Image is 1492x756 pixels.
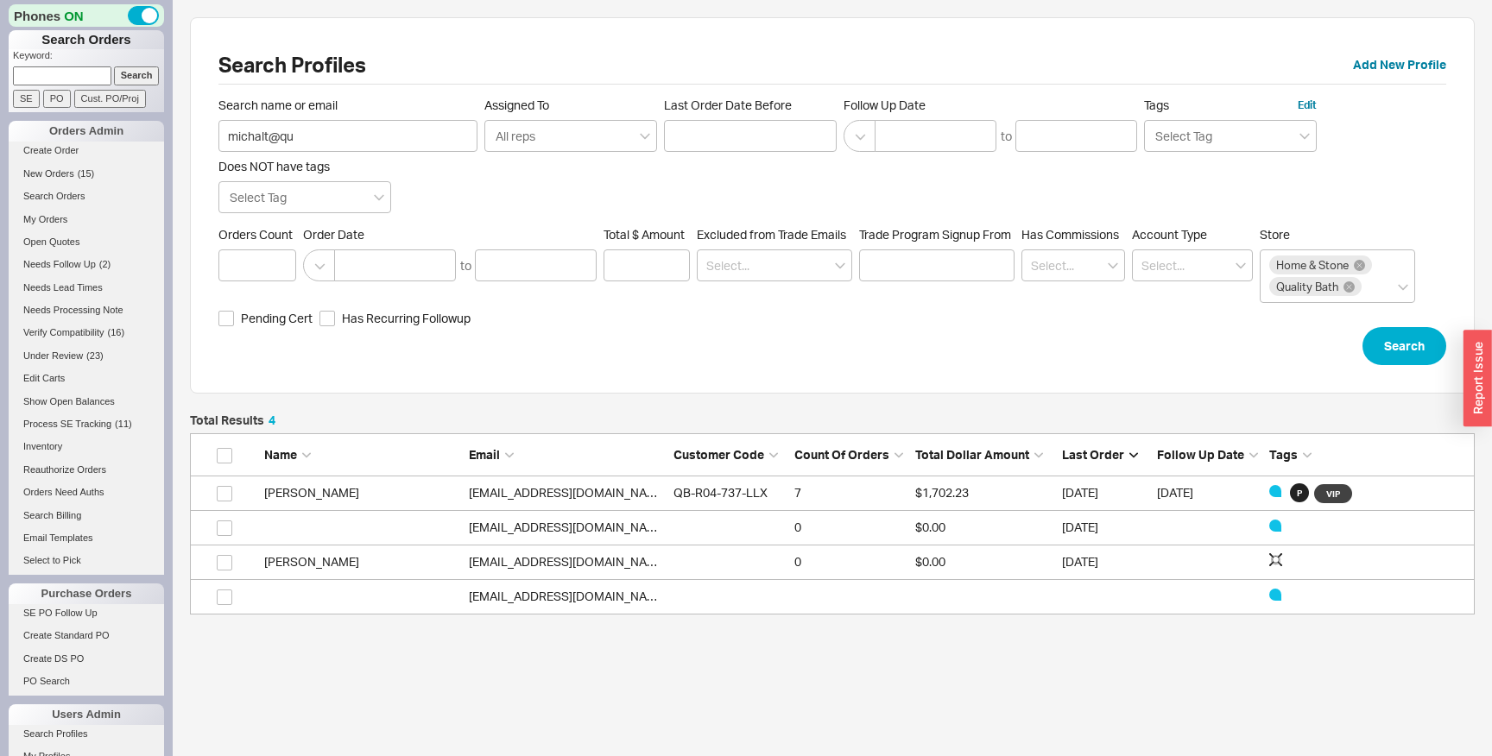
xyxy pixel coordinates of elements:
[1362,327,1446,365] button: Search
[915,447,1029,462] span: Total Dollar Amount
[915,554,945,569] span: $0.00
[1384,336,1425,356] span: Search
[1062,520,1098,534] a: [DATE]
[1353,56,1446,73] button: Add New Profile
[1062,554,1098,569] a: [DATE]
[469,520,667,534] a: [EMAIL_ADDRESS][DOMAIN_NAME]
[13,49,164,66] p: Keyword:
[9,142,164,160] a: Create Order
[9,165,164,183] a: New Orders(15)
[218,227,296,243] span: Orders Count
[23,305,123,315] span: Needs Processing Note
[43,90,71,108] input: PO
[859,227,1015,243] span: Trade Program Signup From
[697,227,846,242] span: Ex ​ cluded from Trade Emails
[9,279,164,297] a: Needs Lead Times
[264,554,359,569] a: [PERSON_NAME]
[9,507,164,525] a: Search Billing
[1290,483,1309,502] div: P
[9,347,164,365] a: Under Review(23)
[9,551,164,570] a: Select to Pick
[78,168,95,179] span: ( 15 )
[1260,227,1290,242] span: Store
[1021,249,1125,281] input: Select...
[794,446,907,463] div: Count of Orders
[9,583,164,604] div: Purchase Orders
[1276,259,1349,271] span: Home & Stone
[9,233,164,251] a: Open Quotes
[9,187,164,205] a: Search Orders
[9,461,164,479] a: Reauthorize Orders
[9,704,164,725] div: Users Admin
[218,311,234,326] input: Pending Cert
[794,510,907,545] div: 0
[794,447,889,462] span: Count of Orders
[9,415,164,433] a: Process SE Tracking(11)
[1157,446,1261,463] div: Follow Up Date
[1144,98,1169,113] span: Tags
[23,419,111,429] span: Process SE Tracking
[9,725,164,743] a: Search Profiles
[74,90,146,108] input: Cust. PO/Proj
[23,168,74,179] span: New Orders
[1062,485,1098,500] a: [DATE]
[9,650,164,668] a: Create DS PO
[664,98,837,113] span: Last Order Date Before
[9,369,164,387] a: Edit Carts
[9,438,164,456] a: Inventory
[190,476,1475,614] div: grid
[9,604,164,622] a: SE PO Follow Up
[264,485,359,500] a: [PERSON_NAME]
[9,324,164,342] a: Verify Compatibility(16)
[835,262,845,269] svg: open menu
[303,227,597,243] span: Order Date
[915,485,969,500] span: $1,702.23
[99,259,111,269] span: ( 2 )
[218,54,366,75] h1: Search Profiles
[1157,447,1244,462] span: Follow Up Date
[9,255,164,274] a: Needs Follow Up(2)
[1108,262,1118,269] svg: open menu
[1364,277,1376,297] input: Store
[9,393,164,411] a: Show Open Balances
[1132,249,1253,281] input: Select...
[23,350,83,361] span: Under Review
[9,627,164,645] a: Create Standard PO
[9,483,164,501] a: Orders Need Auths
[114,66,160,85] input: Search
[23,259,96,269] span: Needs Follow Up
[269,413,275,427] span: 4
[64,7,84,25] span: ON
[915,446,1053,463] div: Total Dollar Amount
[9,211,164,229] a: My Orders
[218,98,477,113] span: Search name or email
[494,126,540,146] input: Assigned To
[604,227,690,243] span: Total $ Amount
[319,311,335,326] input: Has Recurring Followup
[13,90,40,108] input: SE
[115,419,132,429] span: ( 11 )
[218,249,296,281] input: Orders Count
[469,447,500,462] span: Email
[1132,227,1207,242] span: Account Type
[9,672,164,690] a: PO Search
[844,98,1137,113] span: Follow Up Date
[604,249,690,281] input: Total $ Amount
[228,187,291,207] input: Does NOT have tags
[108,327,125,337] span: ( 16 )
[218,159,330,173] span: Does NOT have tags
[9,30,164,49] h1: Search Orders
[673,485,786,500] a: QB-R04-737-LLX
[1236,262,1246,269] svg: open menu
[86,350,104,361] span: ( 23 )
[190,414,275,426] h5: Total Results
[469,485,667,500] a: [EMAIL_ADDRESS][DOMAIN_NAME]
[1157,476,1261,510] div: 5/12/23
[469,554,667,569] a: [EMAIL_ADDRESS][DOMAIN_NAME]
[1269,447,1298,462] span: Tags
[1154,126,1217,146] input: Select Tag
[673,447,764,462] span: Customer Code
[469,446,665,463] div: Email
[1314,484,1352,503] span: VIP
[1298,98,1317,113] button: Edit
